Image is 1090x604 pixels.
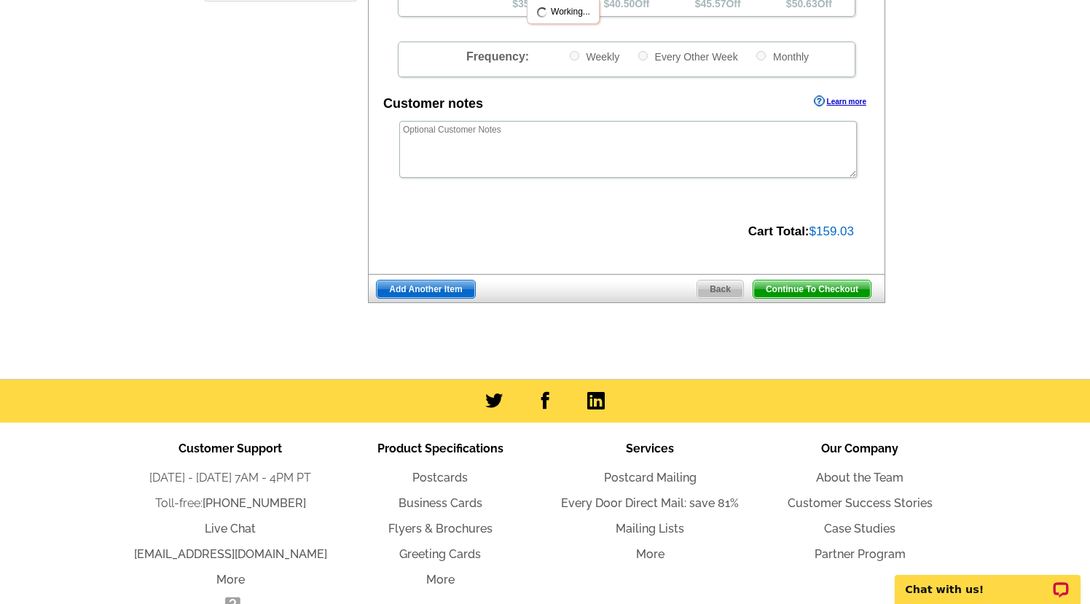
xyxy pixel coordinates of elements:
input: Monthly [756,51,766,60]
a: Customer Success Stories [788,496,933,510]
input: Every Other Week [638,51,648,60]
a: More [426,573,455,587]
a: Postcards [412,471,468,485]
a: [PHONE_NUMBER] [203,496,306,510]
a: Live Chat [205,522,256,536]
span: Continue To Checkout [753,281,871,298]
a: More [216,573,245,587]
a: Learn more [814,95,866,107]
span: Product Specifications [377,442,503,455]
li: Toll-free: [125,495,335,512]
div: Customer notes [383,94,483,114]
a: Partner Program [815,547,906,561]
a: Postcard Mailing [604,471,697,485]
span: Customer Support [179,442,282,455]
a: Flyers & Brochures [388,522,493,536]
a: About the Team [816,471,903,485]
a: Case Studies [824,522,895,536]
span: Services [626,442,674,455]
span: Add Another Item [377,281,474,298]
span: $159.03 [809,224,854,238]
iframe: LiveChat chat widget [885,558,1090,604]
a: Add Another Item [376,280,475,299]
label: Weekly [568,50,620,63]
span: Back [697,281,743,298]
a: Business Cards [399,496,482,510]
span: Frequency: [466,50,529,63]
li: [DATE] - [DATE] 7AM - 4PM PT [125,469,335,487]
a: Every Door Direct Mail: save 81% [561,496,739,510]
label: Every Other Week [637,50,738,63]
a: More [636,547,664,561]
span: Our Company [821,442,898,455]
a: Back [697,280,744,299]
a: Greeting Cards [399,547,481,561]
strong: Cart Total: [748,224,809,238]
label: Monthly [755,50,809,63]
a: Mailing Lists [616,522,684,536]
input: Weekly [570,51,579,60]
a: [EMAIL_ADDRESS][DOMAIN_NAME] [134,547,327,561]
img: loading... [536,7,548,18]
